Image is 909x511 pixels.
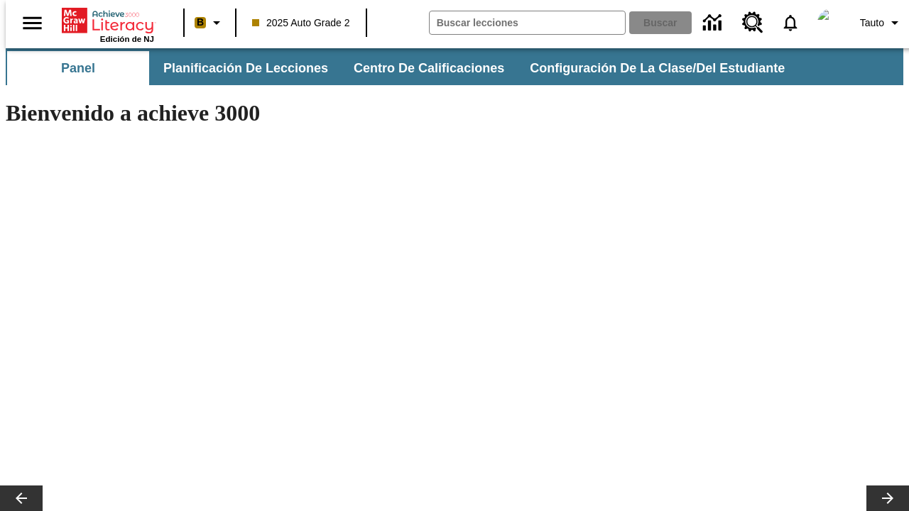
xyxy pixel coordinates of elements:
span: Configuración de la clase/del estudiante [530,60,785,77]
span: Centro de calificaciones [354,60,504,77]
button: Configuración de la clase/del estudiante [518,51,796,85]
div: Subbarra de navegación [6,51,798,85]
span: B [197,13,204,31]
button: Boost El color de la clase es anaranjado claro. Cambiar el color de la clase. [189,10,231,35]
a: Notificaciones [772,4,809,41]
button: Perfil/Configuración [854,10,909,35]
a: Centro de recursos, Se abrirá en una pestaña nueva. [734,4,772,42]
button: Abrir el menú lateral [11,2,53,44]
img: avatar image [817,9,846,37]
span: Edición de NJ [100,35,154,43]
input: Buscar campo [430,11,625,34]
button: Escoja un nuevo avatar [809,4,854,41]
a: Portada [62,6,154,35]
button: Centro de calificaciones [342,51,516,85]
span: Planificación de lecciones [163,60,328,77]
button: Carrusel de lecciones, seguir [866,485,909,511]
span: Panel [61,60,95,77]
div: Portada [62,5,154,43]
h1: Bienvenido a achieve 3000 [6,100,619,126]
span: Tauto [860,16,884,31]
div: Subbarra de navegación [6,48,903,85]
a: Centro de información [695,4,734,43]
button: Planificación de lecciones [152,51,339,85]
button: Panel [7,51,149,85]
span: 2025 Auto Grade 2 [252,16,350,31]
